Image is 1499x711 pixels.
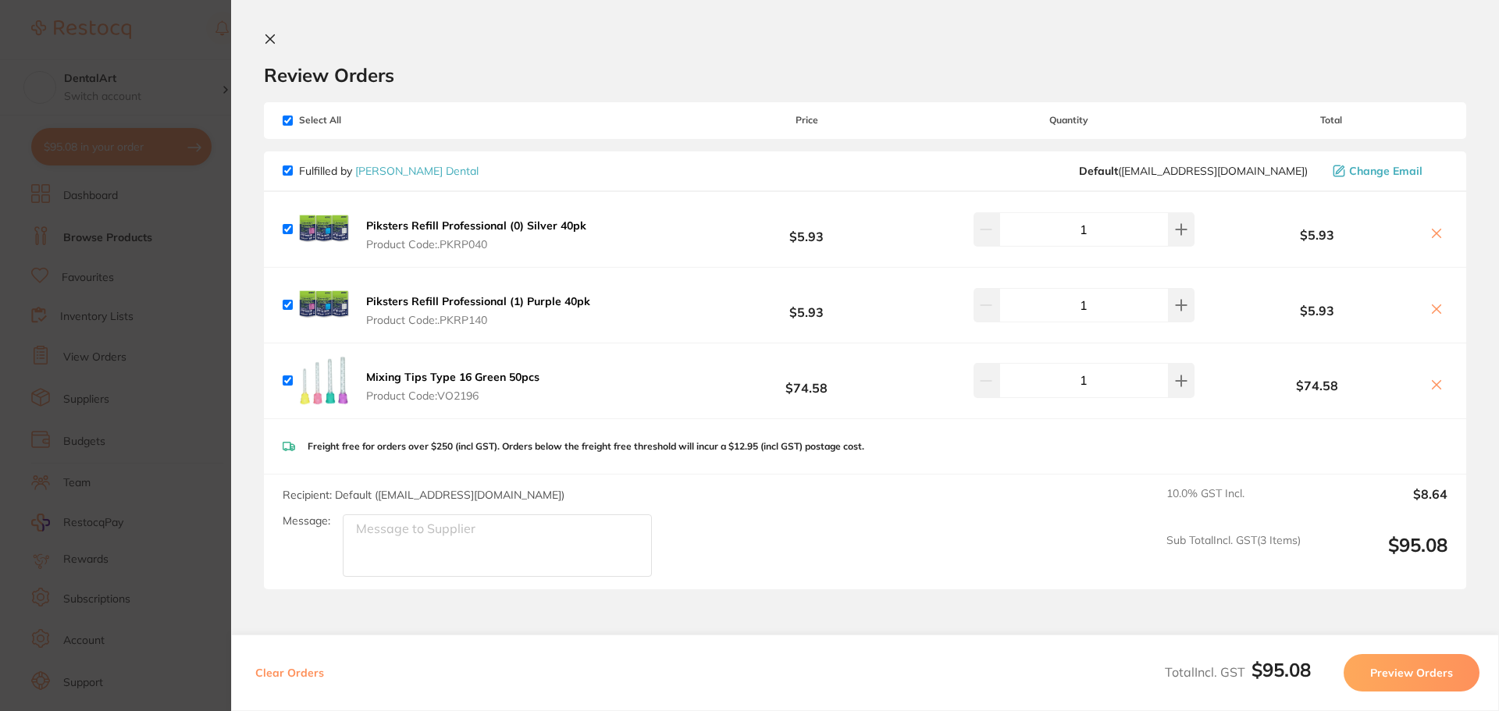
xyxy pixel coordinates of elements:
[366,294,590,308] b: Piksters Refill Professional (1) Purple 40pk
[1079,165,1308,177] span: sales@piksters.com
[1215,304,1419,318] b: $5.93
[1079,164,1118,178] b: Default
[283,488,564,502] span: Recipient: Default ( [EMAIL_ADDRESS][DOMAIN_NAME] )
[299,204,349,254] img: NW52Mjdpdw
[355,164,479,178] a: [PERSON_NAME] Dental
[1349,165,1422,177] span: Change Email
[924,115,1215,126] span: Quantity
[361,294,595,327] button: Piksters Refill Professional (1) Purple 40pk Product Code:.PKRP140
[690,115,923,126] span: Price
[251,654,329,691] button: Clear Orders
[1215,115,1447,126] span: Total
[1252,658,1311,681] b: $95.08
[283,115,439,126] span: Select All
[1328,164,1447,178] button: Change Email
[264,63,1466,87] h2: Review Orders
[1313,487,1447,521] output: $8.64
[690,290,923,319] b: $5.93
[1166,487,1301,521] span: 10.0 % GST Incl.
[1313,534,1447,577] output: $95.08
[366,389,539,402] span: Product Code: VO2196
[1215,379,1419,393] b: $74.58
[1166,534,1301,577] span: Sub Total Incl. GST ( 3 Items)
[366,219,586,233] b: Piksters Refill Professional (0) Silver 40pk
[366,370,539,384] b: Mixing Tips Type 16 Green 50pcs
[361,370,544,403] button: Mixing Tips Type 16 Green 50pcs Product Code:VO2196
[366,238,586,251] span: Product Code: .PKRP040
[366,314,590,326] span: Product Code: .PKRP140
[1165,664,1311,680] span: Total Incl. GST
[299,165,479,177] p: Fulfilled by
[299,356,349,406] img: eHB2aXIyaA
[1215,228,1419,242] b: $5.93
[308,441,864,452] p: Freight free for orders over $250 (incl GST). Orders below the freight free threshold will incur ...
[299,280,349,330] img: MGx3YzZlOA
[1344,654,1479,691] button: Preview Orders
[283,514,330,528] label: Message:
[690,366,923,395] b: $74.58
[361,219,591,251] button: Piksters Refill Professional (0) Silver 40pk Product Code:.PKRP040
[690,215,923,244] b: $5.93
